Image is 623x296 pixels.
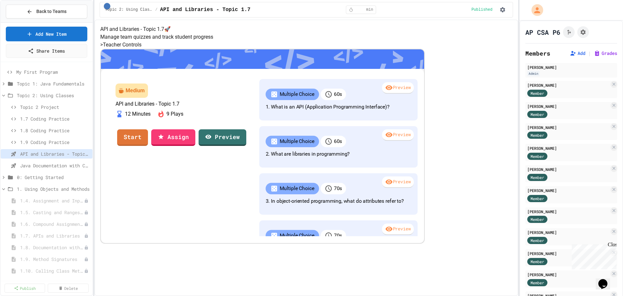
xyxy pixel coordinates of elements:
p: 3. In object-oriented programming, what do attributes refer to? [265,198,411,205]
a: Preview [199,129,246,146]
h5: > Teacher Controls [100,41,512,49]
div: Unpublished [84,222,89,226]
div: Unpublished [84,199,89,203]
div: Content is published and visible to students [471,7,495,12]
span: Member [531,238,544,243]
span: Published [471,7,493,12]
span: Topic 2: Using Classes [17,92,90,99]
span: 1.6. Compound Assignment Operators [20,221,84,227]
p: 12 Minutes [125,110,151,118]
span: / [155,7,157,12]
span: 1.8. Documentation with Comments and Preconditions [20,244,84,251]
span: Member [531,280,544,286]
div: Preview [382,82,414,94]
a: Publish [5,284,45,293]
span: 1.4. Assignment and Input [20,197,84,204]
div: [PERSON_NAME] [527,229,609,235]
span: My First Program [16,69,90,75]
span: Member [531,132,544,138]
p: 1. What is an API (Application Programming Interface)? [265,103,411,111]
p: 70 s [334,185,342,193]
p: Multiple Choice [279,91,314,98]
span: Member [531,216,544,222]
span: 1.5. Casting and Ranges of Values [20,209,84,216]
span: 1.9. Method Signatures [20,256,84,263]
p: 60 s [334,91,342,98]
p: Manage team quizzes and track student progress [100,33,512,41]
div: Unpublished [84,257,89,262]
p: Multiple Choice [279,138,314,146]
span: 0: Getting Started [17,174,90,181]
h2: Members [525,49,550,58]
div: [PERSON_NAME] [527,166,609,172]
p: 2. What are libraries in programming? [265,150,411,158]
button: Grades [594,50,617,57]
span: Back to Teams [36,8,67,15]
div: [PERSON_NAME] [527,145,609,151]
div: Preview [382,129,414,141]
button: Click to see fork details [563,26,575,38]
span: 1.9 Coding Practice [20,139,90,146]
h4: API and Libraries - Topic 1.7 🚀 [100,25,512,33]
div: [PERSON_NAME] [527,251,609,256]
div: [PERSON_NAME] [527,187,609,193]
a: Delete [48,284,88,293]
div: [PERSON_NAME] [527,272,609,277]
span: 1.8 Coding Practice [20,127,90,134]
a: Share Items [6,44,87,58]
div: Preview [382,176,414,188]
a: Assign [151,129,195,146]
div: My Account [525,3,545,18]
iframe: chat widget [569,242,617,269]
span: Topic 2 Project [20,104,90,110]
span: API and Libraries - Topic 1.7 [20,150,90,157]
button: Assignment Settings [577,26,589,38]
span: 1.7. APIs and Libraries [20,232,84,239]
span: Member [531,174,544,180]
span: Topic 1: Java Fundamentals [17,80,90,87]
p: API and Libraries - Topic 1.7 [116,101,247,107]
div: [PERSON_NAME] [527,103,609,109]
span: Member [531,111,544,117]
div: Medium [126,87,145,95]
div: Admin [527,71,540,76]
div: Preview [382,224,414,235]
a: Start [117,129,148,146]
a: Add New Item [6,27,87,41]
span: Topic 2: Using Classes [105,7,153,12]
span: Member [531,153,544,159]
p: Multiple Choice [279,232,314,240]
span: Java Documentation with Comments - Topic 1.8 [20,162,90,169]
button: Add [570,50,585,57]
iframe: chat widget [596,270,617,290]
p: 60 s [334,138,342,146]
div: Unpublished [84,245,89,250]
div: Unpublished [84,269,89,273]
div: [PERSON_NAME] [527,82,609,88]
p: 9 Plays [166,110,183,118]
span: 1.7 Coding Practice [20,115,90,122]
div: Unpublished [84,210,89,215]
p: Multiple Choice [279,185,314,193]
div: Unpublished [84,234,89,238]
p: 70 s [334,232,342,240]
span: | [588,49,591,57]
span: min [366,7,373,12]
button: Back to Teams [6,5,87,19]
span: 1. Using Objects and Methods [17,186,90,192]
span: 1.10. Calling Class Methods [20,267,84,274]
span: Member [531,259,544,264]
span: API and Libraries - Topic 1.7 [160,6,250,14]
div: [PERSON_NAME] [527,209,609,214]
h1: AP CSA P6 [525,28,560,37]
div: [PERSON_NAME] [527,64,615,70]
div: [PERSON_NAME] [527,124,609,130]
span: Member [531,90,544,96]
span: Member [531,196,544,201]
div: Chat with us now!Close [3,3,45,41]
